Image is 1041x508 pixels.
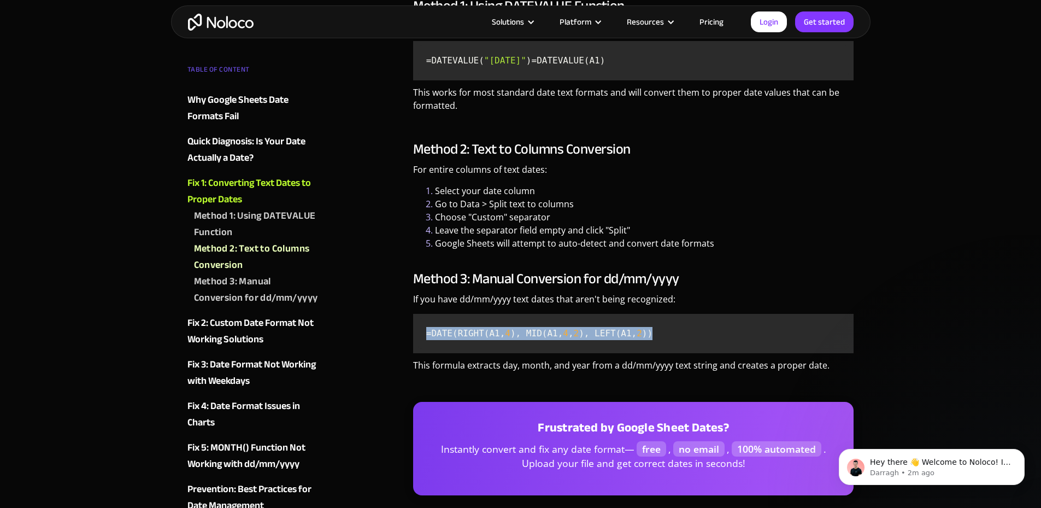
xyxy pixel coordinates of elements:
span: free [637,441,666,457]
li: Google Sheets will attempt to auto-detect and convert date formats [435,237,854,250]
a: Fix 5: MONTH() Function Not Working with dd/mm/yyyy [187,440,320,472]
span: ), MID(A1, [510,328,563,338]
li: Choose "Custom" separator [435,211,854,224]
div: TABLE OF CONTENT [187,61,320,83]
div: Resources [613,15,686,29]
a: Login [751,11,787,32]
p: This formula extracts day, month, and year from a dd/mm/yyyy text string and creates a proper date. [413,359,854,380]
div: Solutions [478,15,546,29]
a: Fix 4: Date Format Issues in Charts [187,398,320,431]
a: home [188,14,254,31]
h3: Method 2: Text to Columns Conversion [413,141,854,157]
span: "[DATE]" [484,55,526,66]
span: )) [642,328,652,338]
a: Method 2: Text to Columns Conversion [194,241,320,273]
a: Fix 2: Custom Date Format Not Working Solutions [187,315,320,348]
a: Why Google Sheets Date Formats Fail [187,92,320,125]
div: Platform [560,15,591,29]
h3: Frustrated by Google Sheet Dates? [426,419,841,436]
a: Method 3: Manual Conversion for dd/mm/yyyy [194,273,320,306]
p: For entire columns of text dates: [413,163,854,184]
span: ), LEFT(A1, [579,328,637,338]
span: , [568,328,574,338]
span: =DATEVALUE( [426,55,484,66]
a: Get started [795,11,854,32]
iframe: Intercom notifications message [822,426,1041,503]
h3: Method 3: Manual Conversion for dd/mm/yyyy [413,271,854,287]
div: Solutions [492,15,524,29]
p: This works for most standard date text formats and will convert them to proper date values that c... [413,86,854,120]
a: Fix 3: Date Format Not Working with Weekdays [187,357,320,389]
a: Pricing [686,15,737,29]
span: 4 [505,328,510,338]
span: 100% automated [732,441,821,457]
span: =DATE(RIGHT(A1, [426,328,505,338]
li: Leave the separator field empty and click "Split" [435,224,854,237]
div: Platform [546,15,613,29]
span: no email [673,441,725,457]
a: Quick Diagnosis: Is Your Date Actually a Date? [187,133,320,166]
a: Method 1: Using DATEVALUE Function [194,208,320,241]
div: Resources [627,15,664,29]
span: 2 [574,328,579,338]
span: ) [526,55,532,66]
li: Go to Data > Split text to columns [435,197,854,211]
code: =DATEVALUE(A1) [417,45,850,76]
p: Instantly convert and fix any date format— , , . Upload your file and get correct dates in seconds! [426,441,841,478]
li: Select your date column [435,184,854,197]
span: 4 [563,328,568,338]
span: 2 [637,328,642,338]
a: Fix 1: Converting Text Dates to Proper Dates [187,175,320,208]
p: If you have dd/mm/yyyy text dates that aren't being recognized: [413,293,854,314]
